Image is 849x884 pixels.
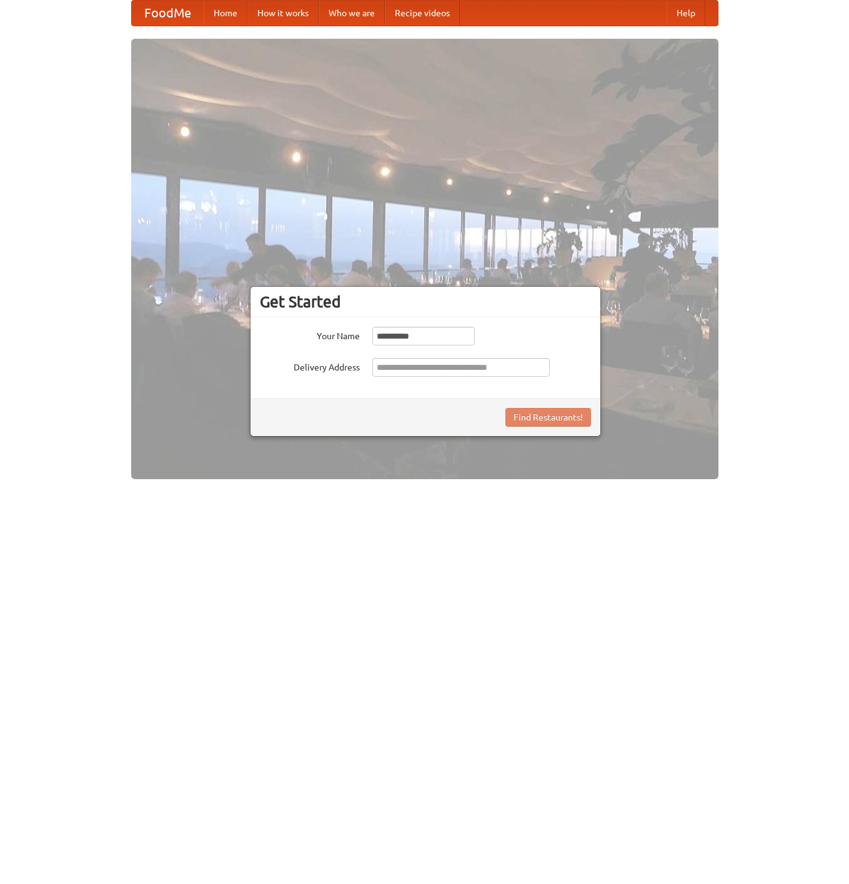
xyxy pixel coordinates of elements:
[385,1,460,26] a: Recipe videos
[132,1,204,26] a: FoodMe
[667,1,705,26] a: Help
[204,1,247,26] a: Home
[319,1,385,26] a: Who we are
[260,358,360,374] label: Delivery Address
[247,1,319,26] a: How it works
[505,408,591,427] button: Find Restaurants!
[260,327,360,342] label: Your Name
[260,292,591,311] h3: Get Started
